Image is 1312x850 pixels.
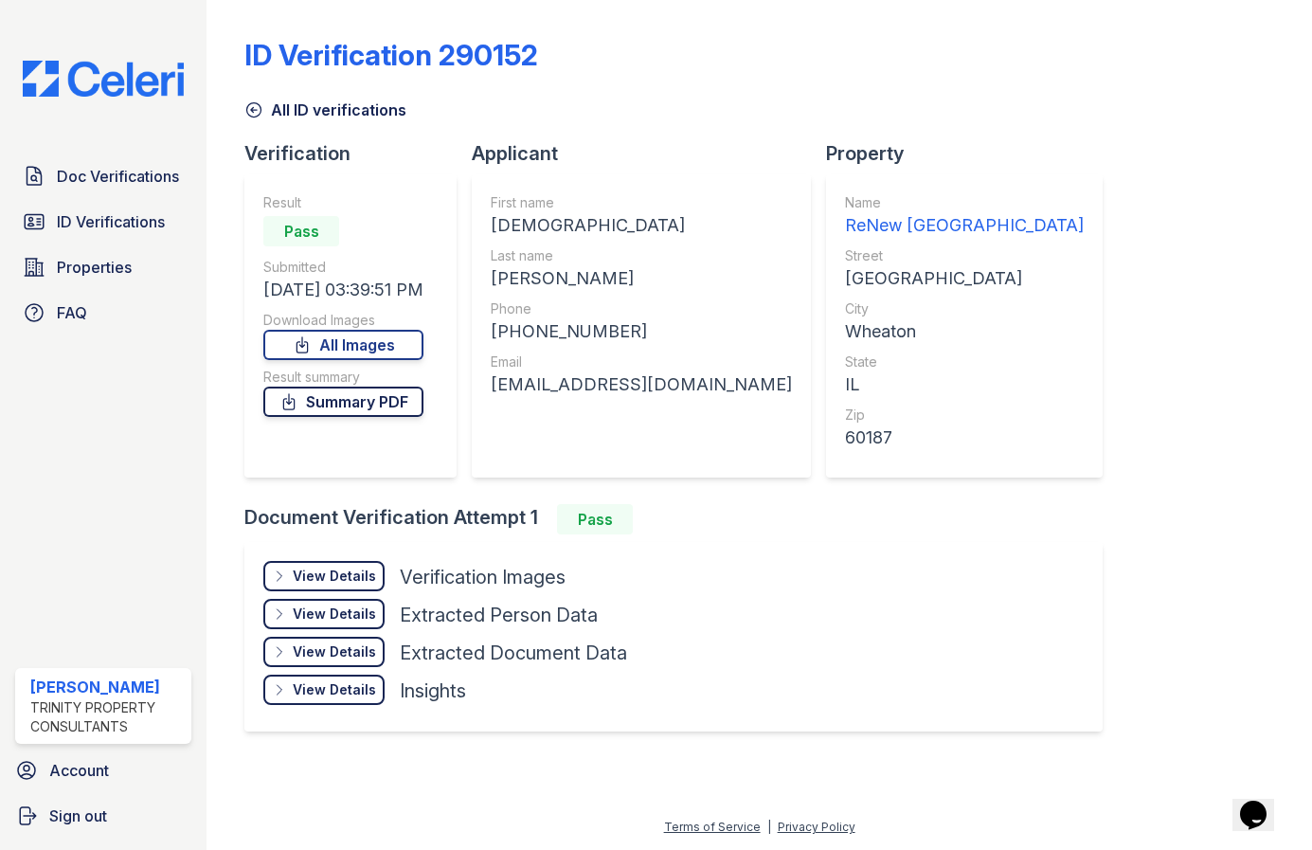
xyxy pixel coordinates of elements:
[778,820,855,834] a: Privacy Policy
[15,248,191,286] a: Properties
[400,564,566,590] div: Verification Images
[845,371,1084,398] div: IL
[845,212,1084,239] div: ReNew [GEOGRAPHIC_DATA]
[845,246,1084,265] div: Street
[8,797,199,835] a: Sign out
[845,353,1084,371] div: State
[15,294,191,332] a: FAQ
[845,299,1084,318] div: City
[400,602,598,628] div: Extracted Person Data
[472,140,826,167] div: Applicant
[15,203,191,241] a: ID Verifications
[845,193,1084,239] a: Name ReNew [GEOGRAPHIC_DATA]
[244,99,406,121] a: All ID verifications
[293,680,376,699] div: View Details
[491,299,792,318] div: Phone
[845,193,1084,212] div: Name
[263,368,423,387] div: Result summary
[293,605,376,624] div: View Details
[491,193,792,212] div: First name
[491,212,792,239] div: [DEMOGRAPHIC_DATA]
[8,61,199,97] img: CE_Logo_Blue-a8612792a0a2168367f1c8372b55b34899dd931a85d93a1a3d3e32e68fde9ad4.png
[400,678,466,704] div: Insights
[15,157,191,195] a: Doc Verifications
[1232,774,1293,831] iframe: chat widget
[244,504,1118,534] div: Document Verification Attempt 1
[845,425,1084,451] div: 60187
[826,140,1118,167] div: Property
[57,165,179,188] span: Doc Verifications
[293,567,376,586] div: View Details
[30,676,184,698] div: [PERSON_NAME]
[57,210,165,233] span: ID Verifications
[664,820,761,834] a: Terms of Service
[263,311,423,330] div: Download Images
[244,38,538,72] div: ID Verification 290152
[557,504,633,534] div: Pass
[49,805,107,827] span: Sign out
[57,256,132,279] span: Properties
[845,406,1084,425] div: Zip
[244,140,472,167] div: Verification
[491,318,792,345] div: [PHONE_NUMBER]
[263,330,423,360] a: All Images
[30,698,184,736] div: Trinity Property Consultants
[491,265,792,292] div: [PERSON_NAME]
[263,216,339,246] div: Pass
[491,246,792,265] div: Last name
[49,759,109,782] span: Account
[845,265,1084,292] div: [GEOGRAPHIC_DATA]
[57,301,87,324] span: FAQ
[293,642,376,661] div: View Details
[491,353,792,371] div: Email
[845,318,1084,345] div: Wheaton
[491,371,792,398] div: [EMAIL_ADDRESS][DOMAIN_NAME]
[263,387,423,417] a: Summary PDF
[400,640,627,666] div: Extracted Document Data
[8,751,199,789] a: Account
[263,193,423,212] div: Result
[263,277,423,303] div: [DATE] 03:39:51 PM
[263,258,423,277] div: Submitted
[767,820,771,834] div: |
